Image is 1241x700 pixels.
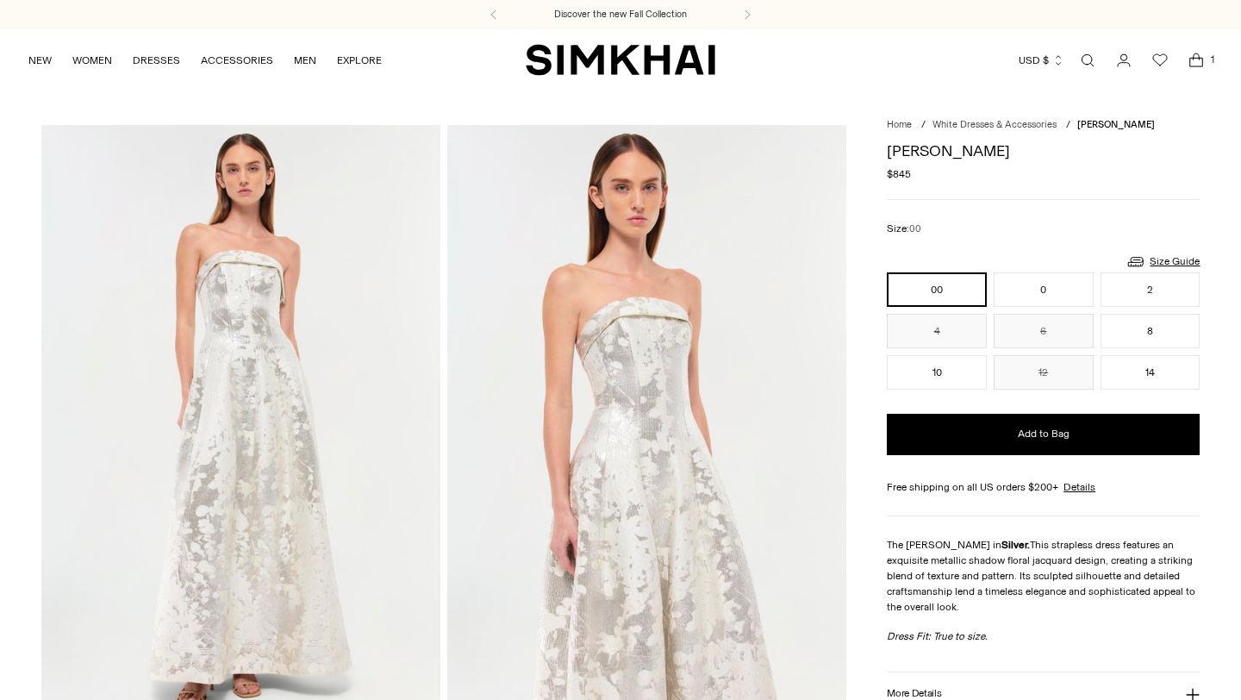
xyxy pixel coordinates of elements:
[1101,355,1200,390] button: 14
[1019,41,1064,79] button: USD $
[72,41,112,79] a: WOMEN
[1101,314,1200,348] button: 8
[994,355,1094,390] button: 12
[1063,479,1095,495] a: Details
[201,41,273,79] a: ACCESSORIES
[1107,43,1141,78] a: Go to the account page
[921,118,926,133] div: /
[1066,118,1070,133] div: /
[1101,272,1200,307] button: 2
[887,479,1200,495] div: Free shipping on all US orders $200+
[932,119,1057,130] a: White Dresses & Accessories
[909,223,921,234] span: 00
[1077,119,1155,130] span: [PERSON_NAME]
[887,166,911,182] span: $845
[887,314,987,348] button: 4
[887,118,1200,133] nav: breadcrumbs
[887,630,988,642] em: Dress Fit: True to size.
[1070,43,1105,78] a: Open search modal
[28,41,52,79] a: NEW
[554,8,687,22] a: Discover the new Fall Collection
[887,119,912,130] a: Home
[337,41,382,79] a: EXPLORE
[1018,427,1070,441] span: Add to Bag
[133,41,180,79] a: DRESSES
[1143,43,1177,78] a: Wishlist
[1179,43,1213,78] a: Open cart modal
[994,272,1094,307] button: 0
[887,272,987,307] button: 00
[887,414,1200,455] button: Add to Bag
[1001,539,1030,551] strong: Silver.
[887,355,987,390] button: 10
[887,537,1200,615] p: The [PERSON_NAME] in This strapless dress features an exquisite metallic shadow floral jacquard d...
[887,221,921,237] label: Size:
[887,143,1200,159] h1: [PERSON_NAME]
[994,314,1094,348] button: 6
[1126,251,1200,272] a: Size Guide
[526,43,715,77] a: SIMKHAI
[887,688,941,699] h3: More Details
[1205,52,1220,67] span: 1
[294,41,316,79] a: MEN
